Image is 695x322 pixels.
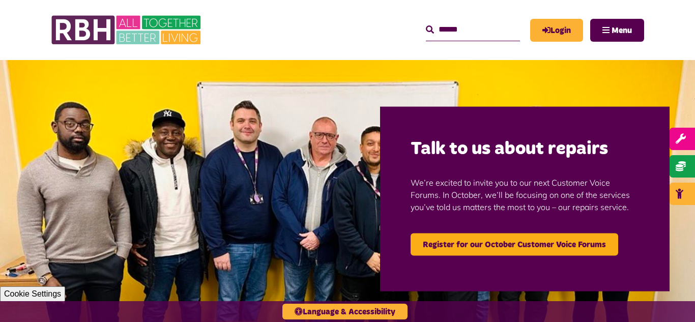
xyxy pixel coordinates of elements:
[51,10,204,50] img: RBH
[411,233,618,255] a: Register for our October Customer Voice Forums
[411,137,639,161] h2: Talk to us about repairs
[411,161,639,228] p: We’re excited to invite you to our next Customer Voice Forums. In October, we’ll be focusing on o...
[612,26,632,35] span: Menu
[590,19,644,42] button: Navigation
[530,19,583,42] a: MyRBH
[282,304,408,319] button: Language & Accessibility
